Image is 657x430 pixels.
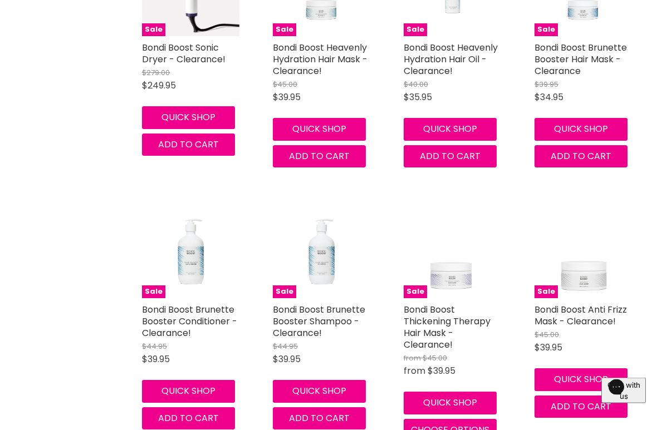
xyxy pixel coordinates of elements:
[142,134,235,156] button: Add to cart
[273,42,367,78] a: Bondi Boost Heavenly Hydration Hair Mask - Clearance!
[273,80,297,90] span: $45.00
[289,150,350,163] span: Add to cart
[158,139,219,151] span: Add to cart
[535,201,632,299] a: Bondi Boost Anti Frizz Mask - Clearance!Sale
[535,286,558,299] span: Sale
[404,118,497,141] button: Quick shop
[142,68,170,78] span: $279.00
[601,378,646,419] iframe: Gorgias live chat messenger
[535,396,627,418] button: Add to cart
[273,380,366,403] button: Quick shop
[142,286,165,299] span: Sale
[142,342,167,352] span: $44.95
[535,146,627,168] button: Add to cart
[404,392,497,414] button: Quick shop
[551,150,611,163] span: Add to cart
[142,107,235,129] button: Quick shop
[152,201,230,299] img: Bondi Boost Brunette Booster Conditioner - Clearance!
[273,304,365,340] a: Bondi Boost Brunette Booster Shampoo - Clearance!
[404,91,432,104] span: $35.95
[535,42,627,78] a: Bondi Boost Brunette Booster Hair Mask - Clearance
[420,150,481,163] span: Add to cart
[273,91,301,104] span: $39.95
[535,369,627,391] button: Quick shop
[273,408,366,430] button: Add to cart
[535,80,558,90] span: $39.95
[404,286,427,299] span: Sale
[551,401,611,413] span: Add to cart
[273,342,298,352] span: $44.95
[404,201,501,299] a: Bondi Boost Thickening Therapy Hair Mask - Clearance!Sale
[428,365,455,378] span: $39.95
[404,365,425,378] span: from
[535,342,562,354] span: $39.95
[142,380,235,403] button: Quick shop
[535,91,563,104] span: $34.95
[404,146,497,168] button: Add to cart
[423,353,447,364] span: $45.00
[273,146,366,168] button: Add to cart
[273,353,301,366] span: $39.95
[535,330,559,340] span: $45.00
[273,286,296,299] span: Sale
[535,118,627,141] button: Quick shop
[142,304,237,340] a: Bondi Boost Brunette Booster Conditioner - Clearance!
[404,304,491,352] a: Bondi Boost Thickening Therapy Hair Mask - Clearance!
[283,201,361,299] img: Bondi Boost Brunette Booster Shampoo - Clearance!
[289,412,350,425] span: Add to cart
[142,201,239,299] a: Bondi Boost Brunette Booster Conditioner - Clearance!Sale
[535,201,632,299] img: Bondi Boost Anti Frizz Mask - Clearance!
[273,24,296,37] span: Sale
[404,80,428,90] span: $40.00
[273,201,370,299] a: Bondi Boost Brunette Booster Shampoo - Clearance!Sale
[404,353,421,364] span: from
[273,118,366,141] button: Quick shop
[142,24,165,37] span: Sale
[142,80,176,92] span: $249.95
[142,353,170,366] span: $39.95
[404,24,427,37] span: Sale
[158,412,219,425] span: Add to cart
[142,42,225,66] a: Bondi Boost Sonic Dryer - Clearance!
[404,42,498,78] a: Bondi Boost Heavenly Hydration Hair Oil - Clearance!
[404,201,501,299] img: Bondi Boost Thickening Therapy Hair Mask - Clearance!
[142,408,235,430] button: Add to cart
[535,304,627,328] a: Bondi Boost Anti Frizz Mask - Clearance!
[535,24,558,37] span: Sale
